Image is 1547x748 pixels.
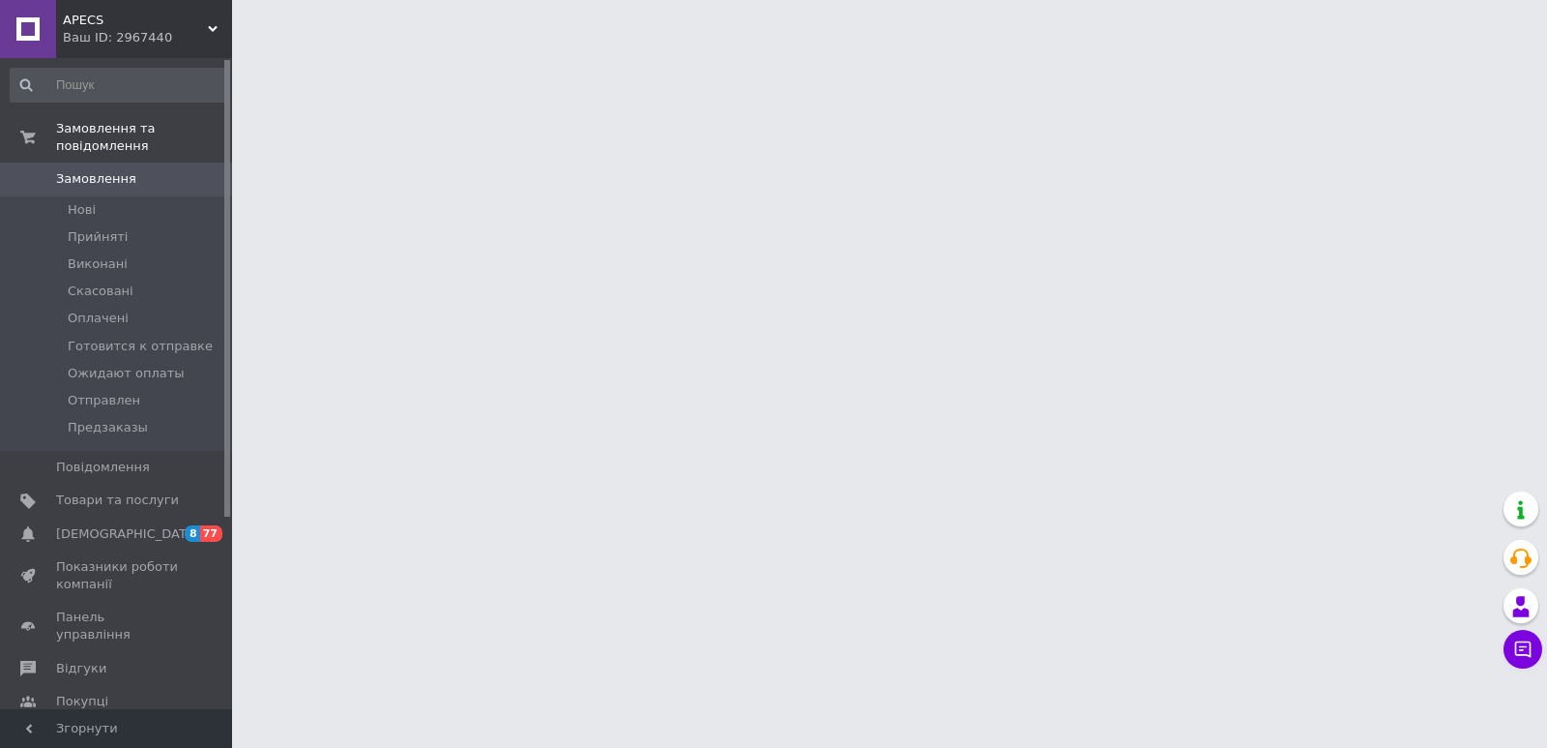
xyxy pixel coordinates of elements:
[56,459,150,476] span: Повідомлення
[68,201,96,219] span: Нові
[63,12,208,29] span: APECS
[68,392,140,409] span: Отправлен
[68,228,128,246] span: Прийняті
[68,419,148,436] span: Предзаказы
[56,693,108,710] span: Покупці
[56,558,179,593] span: Показники роботи компанії
[56,525,199,543] span: [DEMOGRAPHIC_DATA]
[63,29,232,46] div: Ваш ID: 2967440
[10,68,228,103] input: Пошук
[68,283,133,300] span: Скасовані
[56,609,179,643] span: Панель управління
[185,525,200,542] span: 8
[200,525,222,542] span: 77
[68,365,185,382] span: Ожидают оплаты
[68,310,129,327] span: Оплачені
[68,255,128,273] span: Виконані
[1503,630,1542,669] button: Чат з покупцем
[56,170,136,188] span: Замовлення
[56,120,232,155] span: Замовлення та повідомлення
[56,660,106,677] span: Відгуки
[68,338,213,355] span: Готовится к отправке
[56,492,179,509] span: Товари та послуги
